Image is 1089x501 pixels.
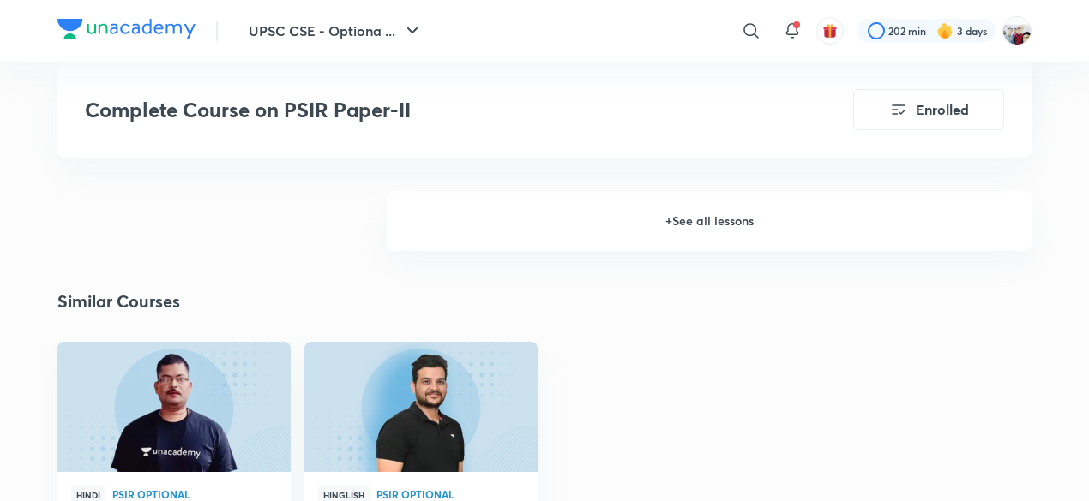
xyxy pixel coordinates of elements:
[302,340,539,473] img: new-thumbnail
[57,19,196,39] img: Company Logo
[57,19,196,44] a: Company Logo
[376,489,524,499] span: PSIR Optional
[936,22,954,39] img: streak
[822,23,838,39] img: avatar
[112,489,277,501] a: PSIR Optional
[853,89,1004,130] button: Enrolled
[387,191,1032,251] h6: + See all lessons
[1002,16,1032,45] img: km swarthi
[816,17,844,45] button: avatar
[376,489,524,501] a: PSIR Optional
[55,340,292,473] img: new-thumbnail
[85,98,756,122] h3: Complete Course on PSIR Paper-II
[238,14,433,48] button: UPSC CSE - Optiona ...
[304,342,538,472] a: new-thumbnail
[57,342,291,472] a: new-thumbnail
[57,289,180,314] h2: Similar Courses
[112,489,277,499] span: PSIR Optional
